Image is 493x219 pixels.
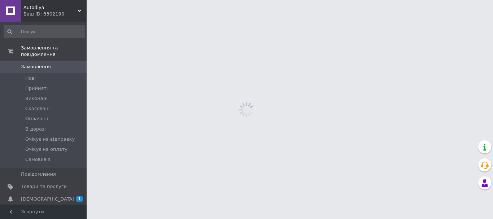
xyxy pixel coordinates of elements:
[25,136,75,143] span: Очікує на відправку
[23,4,78,11] span: Autodiya
[25,95,48,102] span: Виконані
[25,75,36,82] span: Нові
[4,25,85,38] input: Пошук
[76,196,83,202] span: 1
[25,146,67,153] span: Очікує на оплату
[21,63,51,70] span: Замовлення
[21,171,56,178] span: Повідомлення
[25,85,48,92] span: Прийняті
[21,196,74,202] span: [DEMOGRAPHIC_DATA]
[21,183,67,190] span: Товари та послуги
[25,156,50,163] span: Самовивіз
[23,11,87,17] div: Ваш ID: 3302190
[25,126,46,132] span: В дорозі
[25,105,50,112] span: Скасовані
[25,115,48,122] span: Оплачені
[21,45,87,58] span: Замовлення та повідомлення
